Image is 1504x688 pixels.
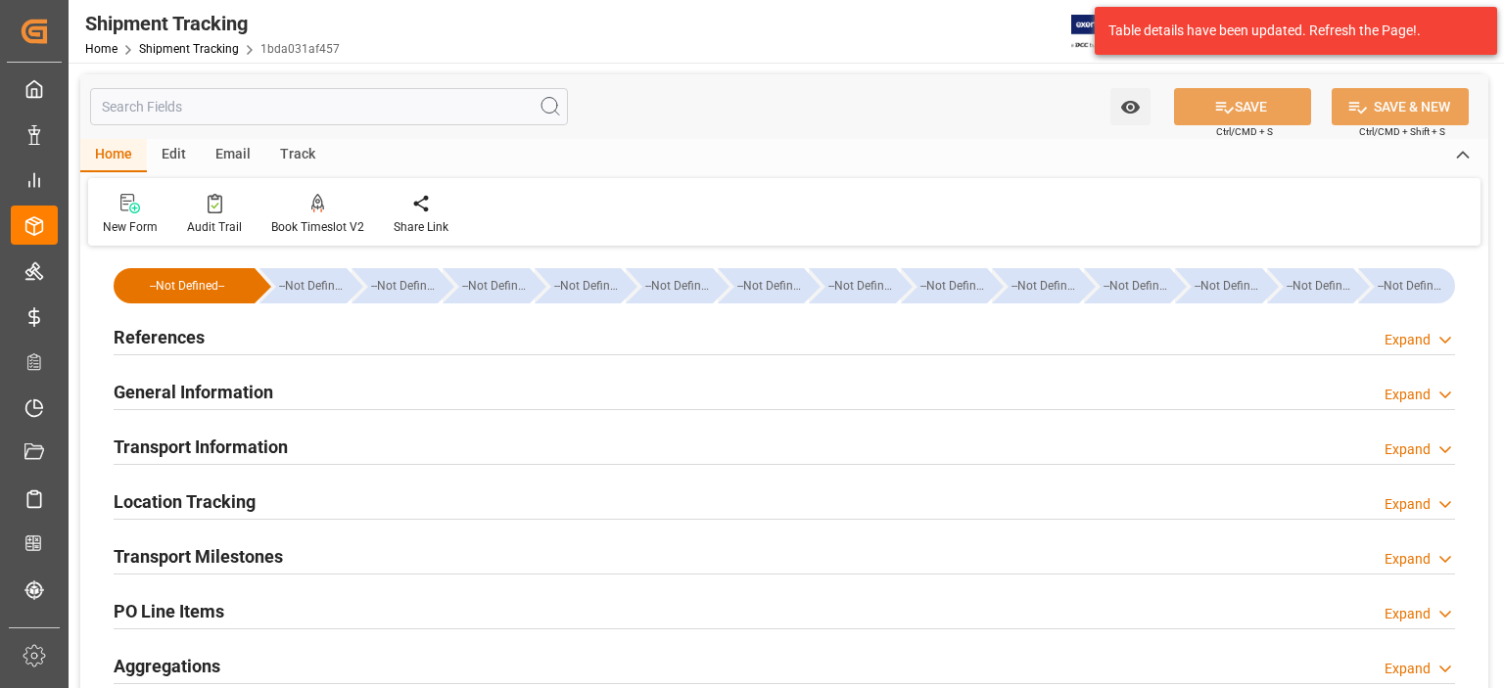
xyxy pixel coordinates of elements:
[992,268,1079,303] div: --Not Defined--
[1385,494,1431,515] div: Expand
[1108,21,1469,41] div: Table details have been updated. Refresh the Page!.
[1287,268,1354,303] div: --Not Defined--
[114,268,255,303] div: --Not Defined--
[645,268,713,303] div: --Not Defined--
[279,268,347,303] div: --Not Defined--
[1174,88,1311,125] button: SAVE
[1216,124,1273,139] span: Ctrl/CMD + S
[901,268,988,303] div: --Not Defined--
[139,42,239,56] a: Shipment Tracking
[114,324,205,350] h2: References
[147,139,201,172] div: Edit
[1084,268,1171,303] div: --Not Defined--
[352,268,439,303] div: --Not Defined--
[1378,268,1445,303] div: --Not Defined--
[828,268,896,303] div: --Not Defined--
[1385,659,1431,679] div: Expand
[394,218,448,236] div: Share Link
[1385,604,1431,624] div: Expand
[1104,268,1171,303] div: --Not Defined--
[201,139,265,172] div: Email
[114,653,220,679] h2: Aggregations
[1267,268,1354,303] div: --Not Defined--
[1175,268,1262,303] div: --Not Defined--
[1071,15,1139,49] img: Exertis%20JAM%20-%20Email%20Logo.jpg_1722504956.jpg
[85,9,340,38] div: Shipment Tracking
[90,88,568,125] input: Search Fields
[114,543,283,570] h2: Transport Milestones
[187,218,242,236] div: Audit Trail
[85,42,117,56] a: Home
[718,268,805,303] div: --Not Defined--
[1358,268,1455,303] div: --Not Defined--
[554,268,622,303] div: --Not Defined--
[1385,439,1431,460] div: Expand
[809,268,896,303] div: --Not Defined--
[462,268,530,303] div: --Not Defined--
[1195,268,1262,303] div: --Not Defined--
[443,268,530,303] div: --Not Defined--
[371,268,439,303] div: --Not Defined--
[133,268,241,303] div: --Not Defined--
[114,379,273,405] h2: General Information
[1385,330,1431,350] div: Expand
[114,488,256,515] h2: Location Tracking
[535,268,622,303] div: --Not Defined--
[103,218,158,236] div: New Form
[1110,88,1151,125] button: open menu
[920,268,988,303] div: --Not Defined--
[271,218,364,236] div: Book Timeslot V2
[1385,385,1431,405] div: Expand
[114,598,224,624] h2: PO Line Items
[1359,124,1445,139] span: Ctrl/CMD + Shift + S
[80,139,147,172] div: Home
[259,268,347,303] div: --Not Defined--
[1332,88,1469,125] button: SAVE & NEW
[626,268,713,303] div: --Not Defined--
[737,268,805,303] div: --Not Defined--
[114,434,288,460] h2: Transport Information
[265,139,330,172] div: Track
[1011,268,1079,303] div: --Not Defined--
[1385,549,1431,570] div: Expand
